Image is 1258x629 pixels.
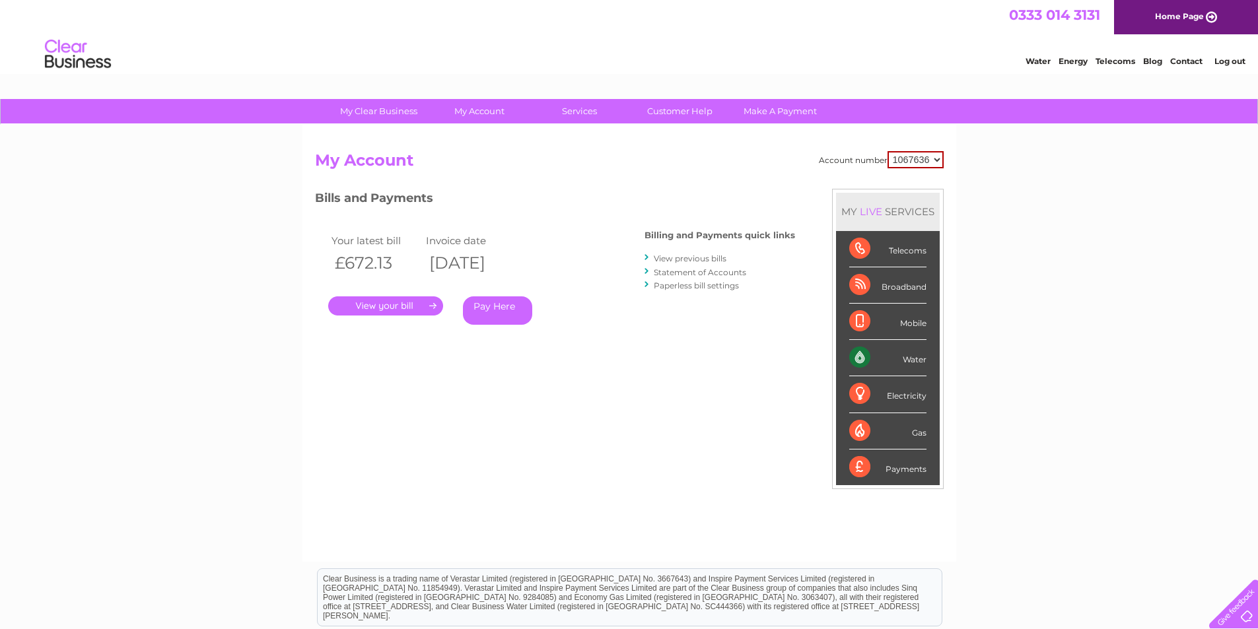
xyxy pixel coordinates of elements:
[425,99,534,123] a: My Account
[849,376,926,413] div: Electricity
[318,7,942,64] div: Clear Business is a trading name of Verastar Limited (registered in [GEOGRAPHIC_DATA] No. 3667643...
[1026,56,1051,66] a: Water
[44,34,112,75] img: logo.png
[849,413,926,449] div: Gas
[1009,7,1100,23] a: 0333 014 3131
[1143,56,1162,66] a: Blog
[315,151,944,176] h2: My Account
[849,231,926,267] div: Telecoms
[654,253,726,263] a: View previous bills
[328,232,423,249] td: Your latest bill
[423,249,518,277] th: [DATE]
[324,99,433,123] a: My Clear Business
[849,340,926,376] div: Water
[625,99,734,123] a: Customer Help
[726,99,835,123] a: Make A Payment
[836,193,940,230] div: MY SERVICES
[849,449,926,485] div: Payments
[819,151,944,168] div: Account number
[645,230,795,240] h4: Billing and Payments quick links
[1096,56,1135,66] a: Telecoms
[328,296,443,315] a: .
[525,99,634,123] a: Services
[1170,56,1203,66] a: Contact
[1059,56,1088,66] a: Energy
[1214,56,1245,66] a: Log out
[857,205,885,218] div: LIVE
[654,267,746,277] a: Statement of Accounts
[849,267,926,304] div: Broadband
[849,304,926,340] div: Mobile
[315,189,795,212] h3: Bills and Payments
[423,232,518,249] td: Invoice date
[328,249,423,277] th: £672.13
[654,281,739,290] a: Paperless bill settings
[463,296,532,325] a: Pay Here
